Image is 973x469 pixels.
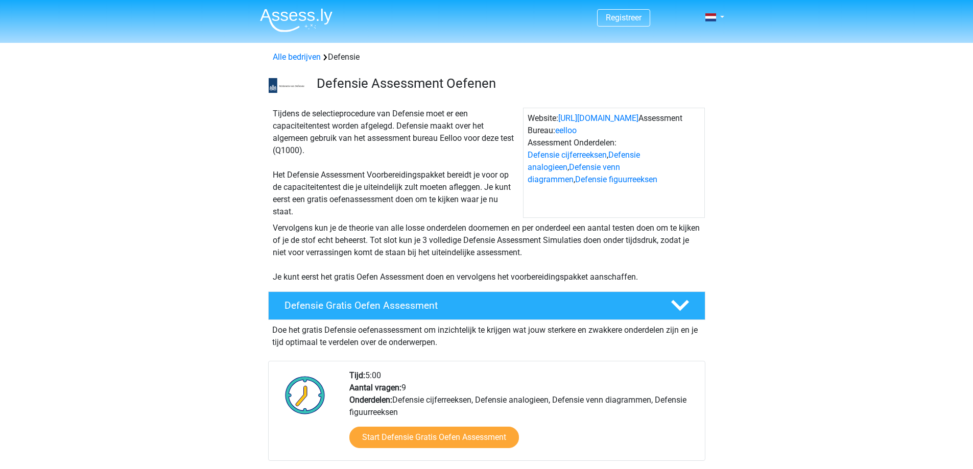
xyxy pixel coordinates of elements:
div: Doe het gratis Defensie oefenassessment om inzichtelijk te krijgen wat jouw sterkere en zwakkere ... [268,320,705,349]
b: Tijd: [349,371,365,380]
a: Alle bedrijven [273,52,321,62]
div: Tijdens de selectieprocedure van Defensie moet er een capaciteitentest worden afgelegd. Defensie ... [269,108,523,218]
a: Defensie analogieen [528,150,640,172]
div: Vervolgens kun je de theorie van alle losse onderdelen doornemen en per onderdeel een aantal test... [269,222,705,283]
a: [URL][DOMAIN_NAME] [558,113,638,123]
a: Defensie cijferreeksen [528,150,607,160]
img: Assessly [260,8,333,32]
a: Defensie venn diagrammen [528,162,620,184]
div: Defensie [269,51,705,63]
b: Aantal vragen: [349,383,401,392]
img: Klok [279,369,331,421]
a: Defensie figuurreeksen [575,175,657,184]
b: Onderdelen: [349,395,392,405]
h3: Defensie Assessment Oefenen [317,76,697,91]
a: eelloo [555,126,577,135]
a: Start Defensie Gratis Oefen Assessment [349,427,519,448]
div: 5:00 9 Defensie cijferreeksen, Defensie analogieen, Defensie venn diagrammen, Defensie figuurreeksen [342,369,704,460]
a: Registreer [606,13,642,22]
div: Website: Assessment Bureau: Assessment Onderdelen: , , , [523,108,705,218]
a: Defensie Gratis Oefen Assessment [264,291,709,320]
h4: Defensie Gratis Oefen Assessment [284,300,654,311]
